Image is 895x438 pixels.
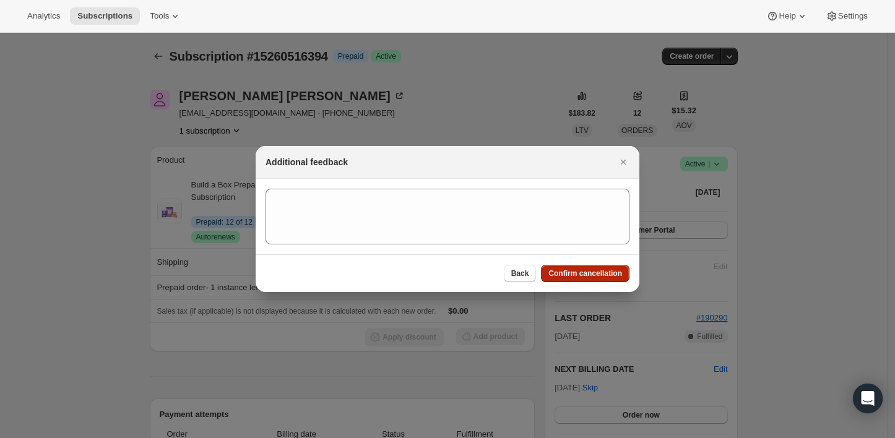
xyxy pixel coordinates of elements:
span: Help [779,11,795,21]
button: Confirm cancellation [541,265,629,282]
span: Confirm cancellation [548,268,622,278]
div: Open Intercom Messenger [853,384,883,413]
button: Back [504,265,537,282]
span: Analytics [27,11,60,21]
span: Tools [150,11,169,21]
span: Subscriptions [77,11,132,21]
button: Subscriptions [70,7,140,25]
h2: Additional feedback [266,156,348,168]
button: Settings [818,7,875,25]
span: Back [511,268,529,278]
button: Close [615,153,632,171]
span: Settings [838,11,868,21]
button: Analytics [20,7,67,25]
button: Help [759,7,815,25]
button: Tools [142,7,189,25]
